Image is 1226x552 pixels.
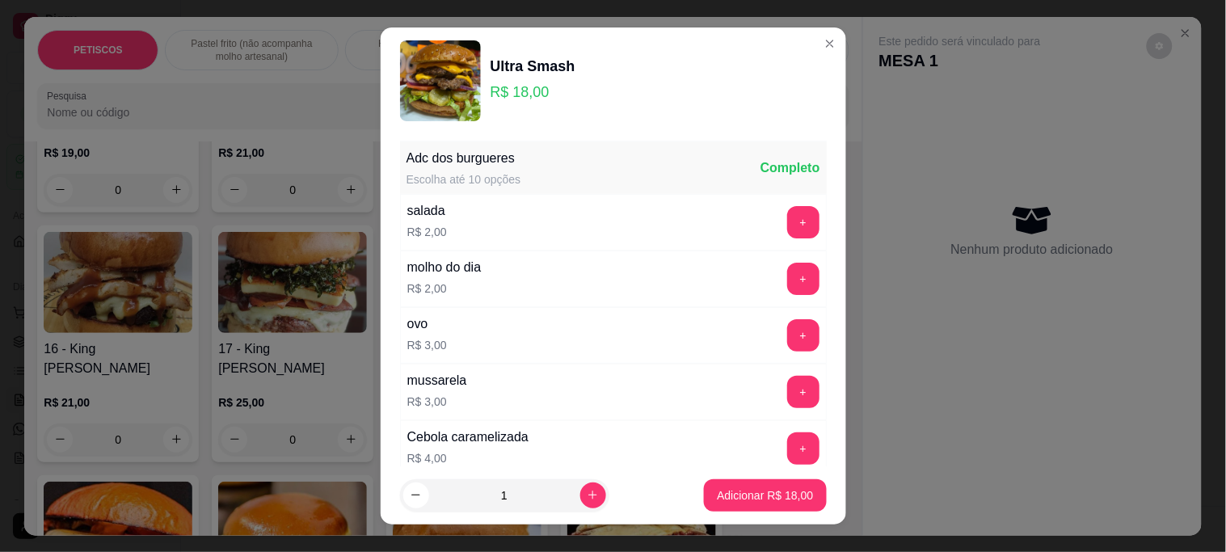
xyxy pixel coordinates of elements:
button: Close [817,31,843,57]
p: R$ 3,00 [407,337,447,353]
p: R$ 4,00 [407,450,529,466]
img: product-image [400,40,481,121]
p: Adicionar R$ 18,00 [717,487,813,504]
button: increase-product-quantity [580,482,606,508]
div: Adc dos burgueres [407,149,521,168]
p: R$ 2,00 [407,224,447,240]
div: Escolha até 10 opções [407,171,521,188]
div: Completo [760,158,820,178]
p: R$ 2,00 [407,280,482,297]
button: add [787,263,819,295]
button: add [787,319,819,352]
p: R$ 18,00 [491,81,575,103]
button: Adicionar R$ 18,00 [704,479,826,512]
p: R$ 3,00 [407,394,467,410]
div: molho do dia [407,258,482,277]
button: decrease-product-quantity [403,482,429,508]
div: mussarela [407,371,467,390]
div: salada [407,201,447,221]
div: Cebola caramelizada [407,428,529,447]
button: add [787,376,819,408]
div: ovo [407,314,447,334]
button: add [787,206,819,238]
div: Ultra Smash [491,55,575,78]
button: add [787,432,819,465]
